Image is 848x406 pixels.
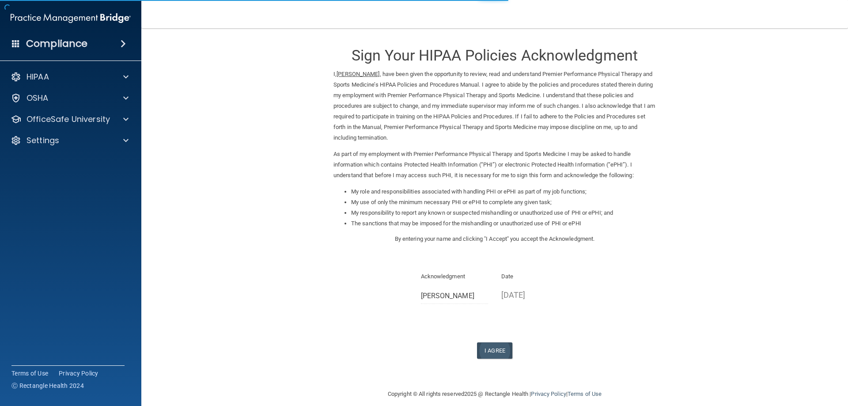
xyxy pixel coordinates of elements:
p: Date [501,271,569,282]
h3: Sign Your HIPAA Policies Acknowledgment [333,47,656,64]
p: I, , have been given the opportunity to review, read and understand Premier Performance Physical ... [333,69,656,143]
li: The sanctions that may be imposed for the mishandling or unauthorized use of PHI or ePHI [351,218,656,229]
p: By entering your name and clicking "I Accept" you accept the Acknowledgment. [333,234,656,244]
a: Terms of Use [11,369,48,378]
a: HIPAA [11,72,129,82]
ins: [PERSON_NAME] [337,71,379,77]
li: My responsibility to report any known or suspected mishandling or unauthorized use of PHI or ePHI... [351,208,656,218]
span: Ⓒ Rectangle Health 2024 [11,381,84,390]
button: I Agree [477,342,512,359]
a: Settings [11,135,129,146]
a: Privacy Policy [59,369,98,378]
p: Acknowledgment [421,271,488,282]
img: PMB logo [11,9,131,27]
p: Settings [26,135,59,146]
input: Full Name [421,288,488,304]
h4: Compliance [26,38,87,50]
p: OfficeSafe University [26,114,110,125]
li: My role and responsibilities associated with handling PHI or ePHI as part of my job functions; [351,186,656,197]
p: OSHA [26,93,49,103]
p: As part of my employment with Premier Performance Physical Therapy and Sports Medicine I may be a... [333,149,656,181]
p: [DATE] [501,288,569,302]
a: OSHA [11,93,129,103]
p: HIPAA [26,72,49,82]
a: Terms of Use [568,391,602,397]
a: Privacy Policy [531,391,566,397]
a: OfficeSafe University [11,114,129,125]
li: My use of only the minimum necessary PHI or ePHI to complete any given task; [351,197,656,208]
